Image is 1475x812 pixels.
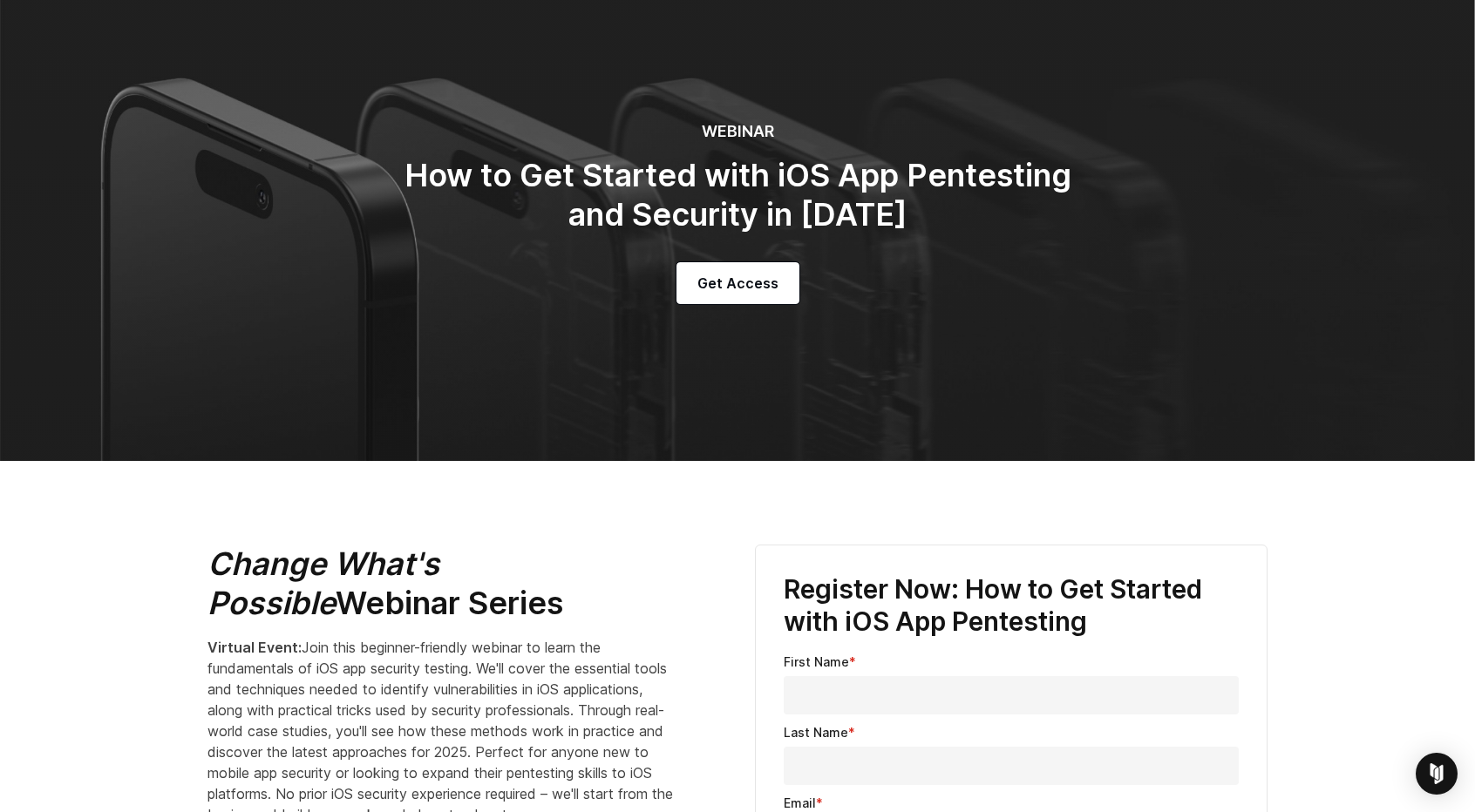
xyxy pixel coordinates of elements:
[784,573,1239,639] h3: Register Now: How to Get Started with iOS App Pentesting
[784,654,849,669] span: First Name
[784,795,816,810] span: Email
[1416,753,1458,795] div: Open Intercom Messenger
[207,639,302,656] strong: Virtual Event:
[389,156,1086,234] h2: How to Get Started with iOS App Pentesting and Security in [DATE]
[784,725,848,740] span: Last Name
[207,545,678,623] h2: Webinar Series
[389,122,1086,142] h6: WEBINAR
[697,273,778,294] span: Get Access
[676,262,799,304] a: Get Access
[207,545,439,622] em: Change What's Possible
